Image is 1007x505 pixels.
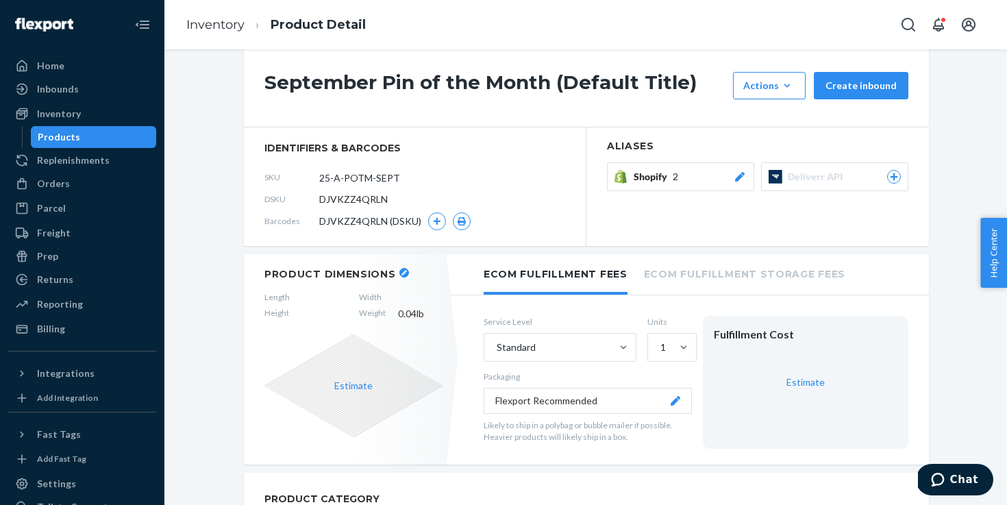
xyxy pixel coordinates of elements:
div: Settings [37,477,76,491]
div: Products [38,130,80,144]
div: Inbounds [37,82,79,96]
div: Freight [37,226,71,240]
button: Shopify2 [607,162,754,191]
a: Prep [8,245,156,267]
p: Likely to ship in a polybag or bubble mailer if possible. Heavier products will likely ship in a ... [484,419,692,443]
a: Returns [8,269,156,291]
a: Product Detail [271,17,366,32]
button: Open notifications [925,11,952,38]
li: Ecom Fulfillment Fees [484,254,627,295]
a: Add Integration [8,390,156,406]
span: DJVKZZ4QRLN [319,193,388,206]
div: Add Fast Tag [37,453,86,465]
a: Products [31,126,157,148]
div: Replenishments [37,153,110,167]
div: Integrations [37,367,95,380]
div: Fulfillment Cost [714,327,897,343]
div: Returns [37,273,73,286]
a: Freight [8,222,156,244]
a: Inventory [8,103,156,125]
a: Inbounds [8,78,156,100]
img: Flexport logo [15,18,73,32]
div: Actions [743,79,795,93]
span: 2 [673,170,678,184]
span: Height [264,307,290,321]
div: Standard [497,341,536,354]
div: Billing [37,322,65,336]
a: Add Fast Tag [8,451,156,467]
label: Service Level [484,316,636,328]
button: Deliverr API [761,162,908,191]
a: Parcel [8,197,156,219]
a: Settings [8,473,156,495]
div: Add Integration [37,392,98,404]
span: 0.04 lb [398,307,443,321]
div: Prep [37,249,58,263]
span: Length [264,291,290,303]
ol: breadcrumbs [175,5,377,45]
div: Home [37,59,64,73]
input: Standard [495,341,497,354]
span: Deliverr API [788,170,848,184]
iframe: Opens a widget where you can chat to one of our agents [918,464,993,498]
span: Shopify [634,170,673,184]
span: DSKU [264,193,319,205]
button: Estimate [334,379,373,393]
div: Parcel [37,201,66,215]
button: Fast Tags [8,423,156,445]
div: Orders [37,177,70,190]
div: Inventory [37,107,81,121]
button: Close Navigation [129,11,156,38]
button: Flexport Recommended [484,388,692,414]
a: Estimate [786,376,825,388]
a: Billing [8,318,156,340]
button: Open account menu [955,11,982,38]
a: Inventory [186,17,245,32]
button: Integrations [8,362,156,384]
a: Replenishments [8,149,156,171]
span: identifiers & barcodes [264,141,565,155]
span: DJVKZZ4QRLN (DSKU) [319,214,421,228]
div: 1 [660,341,666,354]
a: Reporting [8,293,156,315]
a: Home [8,55,156,77]
h2: Aliases [607,141,908,151]
span: SKU [264,171,319,183]
span: Barcodes [264,215,319,227]
input: 1 [659,341,660,354]
span: Weight [359,307,386,321]
span: Width [359,291,386,303]
div: Fast Tags [37,428,81,441]
div: Reporting [37,297,83,311]
a: Orders [8,173,156,195]
button: Create inbound [814,72,908,99]
button: Actions [733,72,806,99]
button: Open Search Box [895,11,922,38]
p: Packaging [484,371,692,382]
li: Ecom Fulfillment Storage Fees [644,254,845,292]
label: Units [647,316,692,328]
button: Help Center [980,218,1007,288]
h1: September Pin of the Month (Default Title) [264,72,726,99]
h2: Product Dimensions [264,268,396,280]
